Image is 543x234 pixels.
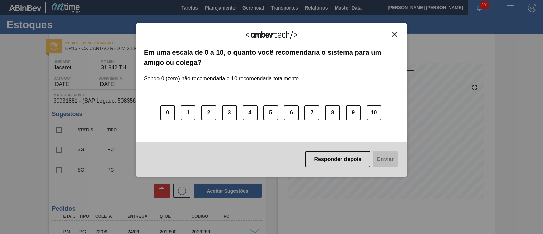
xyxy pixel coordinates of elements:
img: Close [392,32,397,37]
button: 8 [325,105,340,120]
button: 0 [160,105,175,120]
button: 7 [304,105,319,120]
button: Responder depois [305,151,371,167]
label: Sendo 0 (zero) não recomendaria e 10 recomendaria totalmente. [144,68,300,82]
button: 4 [243,105,258,120]
button: 6 [284,105,299,120]
img: Logo Ambevtech [246,31,297,39]
button: 1 [181,105,195,120]
label: Em uma escala de 0 a 10, o quanto você recomendaria o sistema para um amigo ou colega? [144,47,399,68]
button: Close [390,31,399,37]
button: 9 [346,105,361,120]
button: 5 [263,105,278,120]
button: 2 [201,105,216,120]
button: 10 [367,105,381,120]
button: 3 [222,105,237,120]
